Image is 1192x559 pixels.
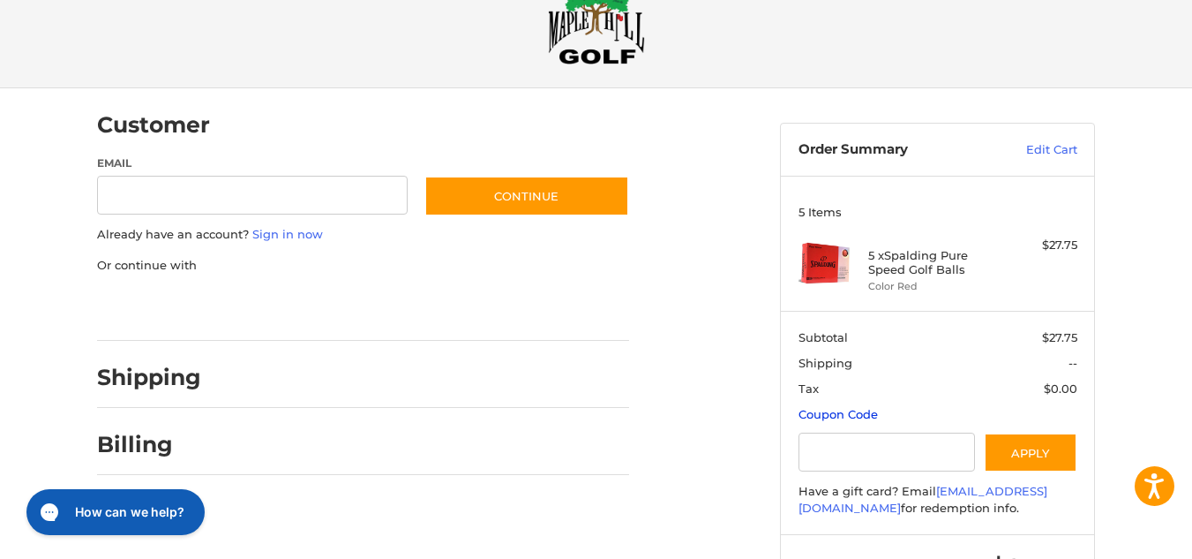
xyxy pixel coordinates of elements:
[391,291,523,323] iframe: PayPal-venmo
[424,176,629,216] button: Continue
[1046,511,1192,559] iframe: Google Customer Reviews
[798,483,1077,517] div: Have a gift card? Email for redemption info.
[988,141,1077,159] a: Edit Cart
[984,433,1077,472] button: Apply
[18,483,210,541] iframe: Gorgias live chat messenger
[798,356,852,370] span: Shipping
[97,111,210,139] h2: Customer
[252,227,323,241] a: Sign in now
[1042,330,1077,344] span: $27.75
[97,257,629,275] p: Or continue with
[868,248,1003,277] h4: 5 x Spalding Pure Speed Golf Balls
[1068,356,1077,370] span: --
[798,433,976,472] input: Gift Certificate or Coupon Code
[97,431,200,458] h2: Billing
[798,381,819,396] span: Tax
[1044,381,1077,396] span: $0.00
[798,330,848,344] span: Subtotal
[798,141,988,159] h3: Order Summary
[241,291,373,323] iframe: PayPal-paylater
[97,226,629,244] p: Already have an account?
[92,291,224,323] iframe: PayPal-paypal
[868,279,1003,294] li: Color Red
[97,364,201,391] h2: Shipping
[798,407,878,421] a: Coupon Code
[1008,237,1077,254] div: $27.75
[798,205,1077,219] h3: 5 Items
[97,155,408,171] label: Email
